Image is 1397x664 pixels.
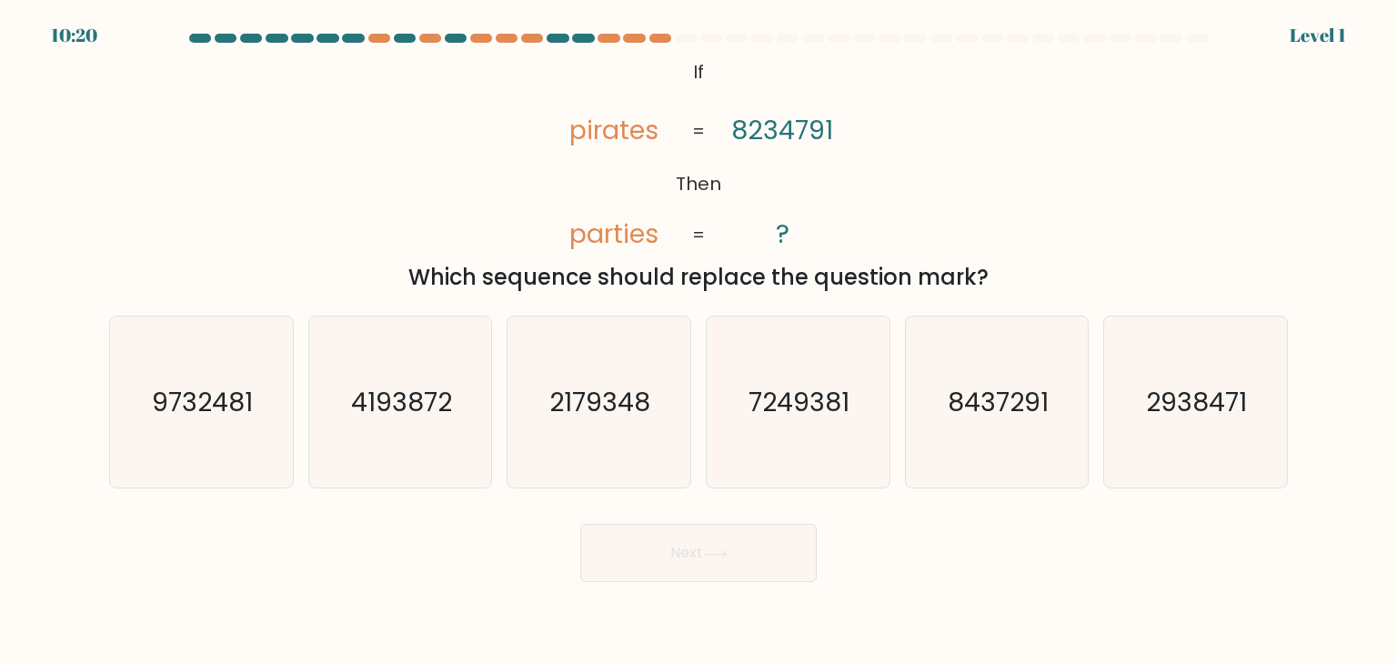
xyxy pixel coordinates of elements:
[693,59,704,85] tspan: If
[153,384,254,420] text: 9732481
[580,524,817,582] button: Next
[948,384,1049,420] text: 8437291
[749,384,850,420] text: 7249381
[120,261,1277,294] div: Which sequence should replace the question mark?
[1147,384,1248,420] text: 2938471
[537,55,860,254] svg: @import url('[URL][DOMAIN_NAME]);
[692,118,705,144] tspan: =
[51,22,97,49] div: 10:20
[351,384,452,420] text: 4193872
[776,216,789,252] tspan: ?
[731,112,833,148] tspan: 8234791
[692,222,705,247] tspan: =
[550,384,651,420] text: 2179348
[1290,22,1346,49] div: Level 1
[570,112,659,148] tspan: pirates
[570,216,659,252] tspan: parties
[676,171,721,196] tspan: Then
